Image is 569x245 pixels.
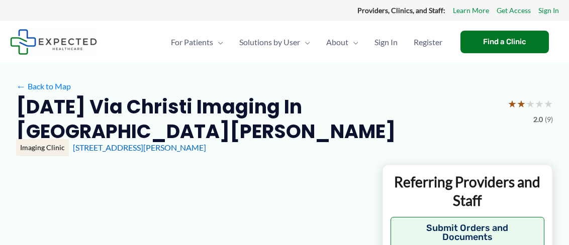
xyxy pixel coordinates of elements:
[16,139,69,156] div: Imaging Clinic
[414,25,442,60] span: Register
[544,94,553,113] span: ★
[357,6,445,15] strong: Providers, Clinics, and Staff:
[508,94,517,113] span: ★
[460,31,549,53] a: Find a Clinic
[453,4,489,17] a: Learn More
[16,81,26,91] span: ←
[163,25,450,60] nav: Primary Site Navigation
[406,25,450,60] a: Register
[326,25,348,60] span: About
[213,25,223,60] span: Menu Toggle
[73,143,206,152] a: [STREET_ADDRESS][PERSON_NAME]
[16,94,500,144] h2: [DATE] Via Christi Imaging in [GEOGRAPHIC_DATA][PERSON_NAME]
[16,79,71,94] a: ←Back to Map
[526,94,535,113] span: ★
[497,4,531,17] a: Get Access
[517,94,526,113] span: ★
[391,173,544,209] p: Referring Providers and Staff
[163,25,231,60] a: For PatientsMenu Toggle
[239,25,300,60] span: Solutions by User
[374,25,398,60] span: Sign In
[300,25,310,60] span: Menu Toggle
[348,25,358,60] span: Menu Toggle
[533,113,543,126] span: 2.0
[366,25,406,60] a: Sign In
[535,94,544,113] span: ★
[538,4,559,17] a: Sign In
[10,29,97,55] img: Expected Healthcare Logo - side, dark font, small
[545,113,553,126] span: (9)
[318,25,366,60] a: AboutMenu Toggle
[231,25,318,60] a: Solutions by UserMenu Toggle
[171,25,213,60] span: For Patients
